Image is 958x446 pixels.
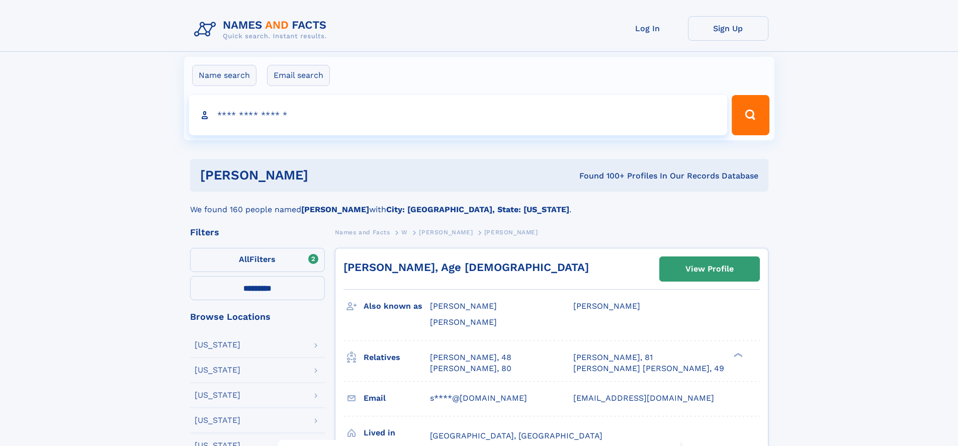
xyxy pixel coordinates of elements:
[430,301,497,311] span: [PERSON_NAME]
[190,228,325,237] div: Filters
[200,169,444,182] h1: [PERSON_NAME]
[732,95,769,135] button: Search Button
[195,416,240,424] div: [US_STATE]
[239,254,249,264] span: All
[386,205,569,214] b: City: [GEOGRAPHIC_DATA], State: [US_STATE]
[189,95,728,135] input: search input
[607,16,688,41] a: Log In
[364,390,430,407] h3: Email
[444,170,758,182] div: Found 100+ Profiles In Our Records Database
[190,248,325,272] label: Filters
[573,352,653,363] a: [PERSON_NAME], 81
[430,352,511,363] a: [PERSON_NAME], 48
[301,205,369,214] b: [PERSON_NAME]
[430,317,497,327] span: [PERSON_NAME]
[195,391,240,399] div: [US_STATE]
[364,349,430,366] h3: Relatives
[731,351,743,358] div: ❯
[573,301,640,311] span: [PERSON_NAME]
[190,16,335,43] img: Logo Names and Facts
[195,366,240,374] div: [US_STATE]
[573,363,724,374] a: [PERSON_NAME] [PERSON_NAME], 49
[401,229,408,236] span: W
[190,312,325,321] div: Browse Locations
[419,229,473,236] span: [PERSON_NAME]
[685,257,734,281] div: View Profile
[335,226,390,238] a: Names and Facts
[192,65,256,86] label: Name search
[364,298,430,315] h3: Also known as
[430,431,602,440] span: [GEOGRAPHIC_DATA], [GEOGRAPHIC_DATA]
[364,424,430,441] h3: Lived in
[195,341,240,349] div: [US_STATE]
[267,65,330,86] label: Email search
[419,226,473,238] a: [PERSON_NAME]
[343,261,589,274] a: [PERSON_NAME], Age [DEMOGRAPHIC_DATA]
[573,393,714,403] span: [EMAIL_ADDRESS][DOMAIN_NAME]
[484,229,538,236] span: [PERSON_NAME]
[430,363,511,374] a: [PERSON_NAME], 80
[401,226,408,238] a: W
[660,257,759,281] a: View Profile
[190,192,768,216] div: We found 160 people named with .
[688,16,768,41] a: Sign Up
